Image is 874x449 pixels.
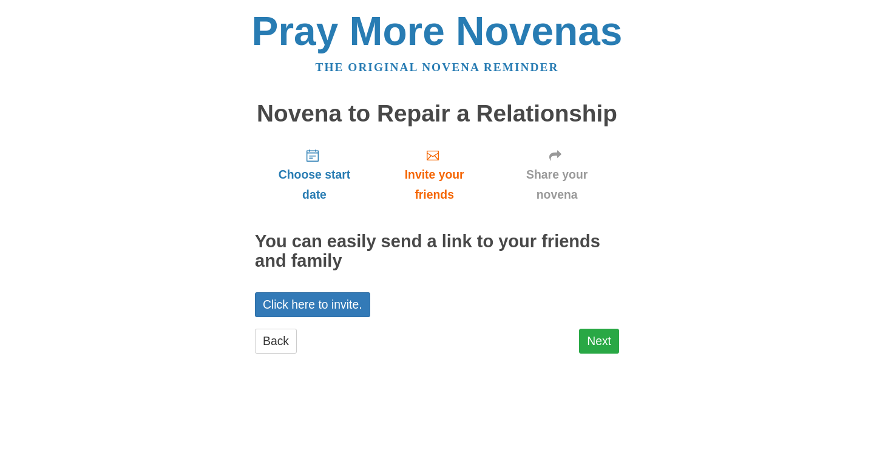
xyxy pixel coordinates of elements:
[507,165,607,205] span: Share your novena
[495,139,619,211] a: Share your novena
[267,165,362,205] span: Choose start date
[255,232,619,271] h2: You can easily send a link to your friends and family
[386,165,483,205] span: Invite your friends
[374,139,495,211] a: Invite your friends
[579,329,619,354] a: Next
[255,139,374,211] a: Choose start date
[252,9,623,53] a: Pray More Novenas
[316,61,559,74] a: The original novena reminder
[255,329,297,354] a: Back
[255,292,370,317] a: Click here to invite.
[255,101,619,127] h1: Novena to Repair a Relationship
